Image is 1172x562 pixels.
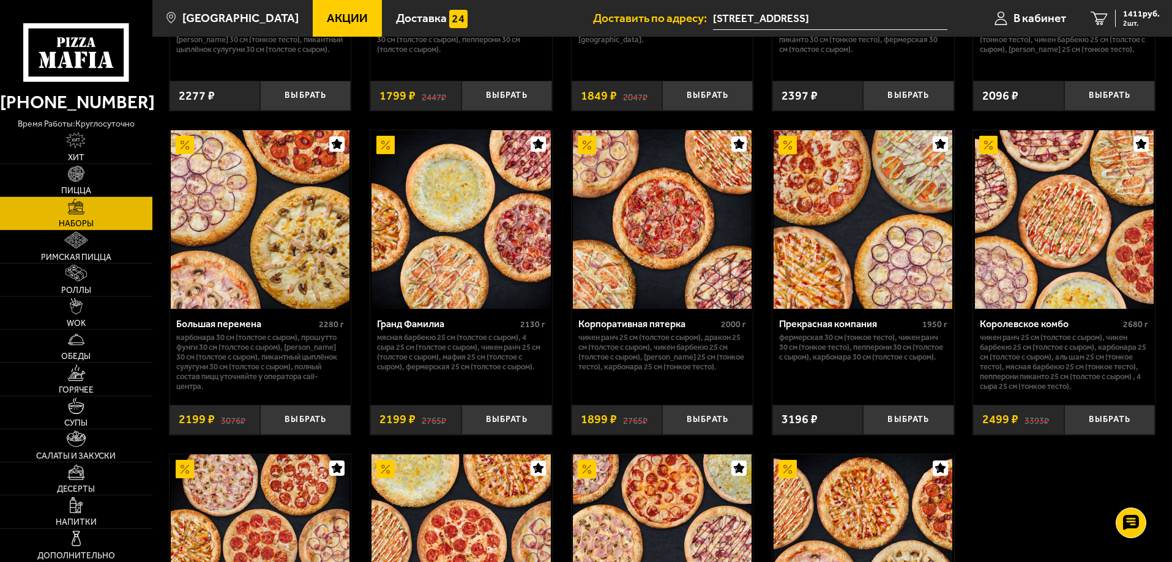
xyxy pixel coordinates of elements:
[56,518,97,527] span: Напитки
[182,12,299,24] span: [GEOGRAPHIC_DATA]
[68,153,84,162] span: Хит
[1013,12,1066,24] span: В кабинет
[982,413,1018,426] span: 2499 ₽
[67,319,86,328] span: WOK
[176,25,345,54] p: Карбонара 30 см (толстое с сыром), [PERSON_NAME] 30 см (тонкое тесто), Пикантный цыплёнок сулугун...
[179,90,215,102] span: 2277 ₽
[370,130,552,309] a: АкционныйГранд Фамилиа
[1025,413,1049,426] s: 3393 ₽
[578,318,719,330] div: Корпоративная пятерка
[377,25,545,54] p: Дракон 30 см (толстое с сыром), Деревенская 30 см (толстое с сыром), Пепперони 30 см (толстое с с...
[623,413,648,426] s: 2765 ₽
[1064,81,1155,111] button: Выбрать
[713,7,947,30] span: проспект Будённого, 19к2
[772,130,954,309] a: АкционныйПрекрасная компания
[171,130,349,309] img: Большая перемена
[422,90,446,102] s: 2447 ₽
[461,81,552,111] button: Выбрать
[581,413,617,426] span: 1899 ₽
[1123,10,1160,18] span: 1411 руб.
[64,419,88,427] span: Супы
[779,25,947,54] p: Аль-Шам 30 см (тонкое тесто), Пепперони Пиканто 30 см (тонкое тесто), Фермерская 30 см (толстое с...
[623,90,648,102] s: 2047 ₽
[573,130,752,309] img: Корпоративная пятерка
[578,136,596,154] img: Акционный
[662,405,753,435] button: Выбрать
[461,405,552,435] button: Выбрать
[975,130,1154,309] img: Королевское комбо
[982,90,1018,102] span: 2096 ₽
[779,318,919,330] div: Прекрасная компания
[980,333,1148,391] p: Чикен Ранч 25 см (толстое с сыром), Чикен Барбекю 25 см (толстое с сыром), Карбонара 25 см (толст...
[713,7,947,30] input: Ваш адрес доставки
[221,413,245,426] s: 3076 ₽
[782,413,818,426] span: 3196 ₽
[449,10,468,28] img: 15daf4d41897b9f0e9f617042186c801.svg
[377,318,517,330] div: Гранд Фамилиа
[61,187,91,195] span: Пицца
[179,413,215,426] span: 2199 ₽
[41,253,111,262] span: Римская пицца
[779,333,947,362] p: Фермерская 30 см (тонкое тесто), Чикен Ранч 30 см (тонкое тесто), Пепперони 30 см (толстое с сыро...
[59,220,94,228] span: Наборы
[379,413,416,426] span: 2199 ₽
[379,90,416,102] span: 1799 ₽
[396,12,447,24] span: Доставка
[1123,20,1160,27] span: 2 шт.
[721,319,746,330] span: 2000 г
[176,318,316,330] div: Большая перемена
[581,90,617,102] span: 1849 ₽
[1064,405,1155,435] button: Выбрать
[782,90,818,102] span: 2397 ₽
[422,413,446,426] s: 2765 ₽
[176,136,194,154] img: Акционный
[260,81,351,111] button: Выбрать
[979,136,998,154] img: Акционный
[973,130,1155,309] a: АкционныйКоролевское комбо
[36,452,116,460] span: Салаты и закуски
[922,319,947,330] span: 1950 г
[980,25,1148,54] p: Пепперони 25 см (толстое с сыром), 4 сыра 25 см (тонкое тесто), Чикен Барбекю 25 см (толстое с сы...
[59,386,94,394] span: Горячее
[572,130,753,309] a: АкционныйКорпоративная пятерка
[980,318,1120,330] div: Королевское комбо
[37,552,115,560] span: Дополнительно
[778,460,797,478] img: Акционный
[61,286,91,295] span: Роллы
[520,319,545,330] span: 2130 г
[57,485,95,494] span: Десерты
[662,81,753,111] button: Выбрать
[319,319,344,330] span: 2280 г
[327,12,368,24] span: Акции
[176,333,345,391] p: Карбонара 30 см (толстое с сыром), Прошутто Фунги 30 см (толстое с сыром), [PERSON_NAME] 30 см (т...
[863,81,954,111] button: Выбрать
[176,460,194,478] img: Акционный
[170,130,351,309] a: АкционныйБольшая перемена
[578,333,747,372] p: Чикен Ранч 25 см (толстое с сыром), Дракон 25 см (толстое с сыром), Чикен Барбекю 25 см (толстое ...
[863,405,954,435] button: Выбрать
[1123,319,1148,330] span: 2680 г
[377,333,545,372] p: Мясная Барбекю 25 см (толстое с сыром), 4 сыра 25 см (толстое с сыром), Чикен Ранч 25 см (толстое...
[774,130,952,309] img: Прекрасная компания
[376,136,395,154] img: Акционный
[260,405,351,435] button: Выбрать
[376,460,395,478] img: Акционный
[371,130,550,309] img: Гранд Фамилиа
[578,460,596,478] img: Акционный
[778,136,797,154] img: Акционный
[593,12,713,24] span: Доставить по адресу:
[61,352,91,361] span: Обеды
